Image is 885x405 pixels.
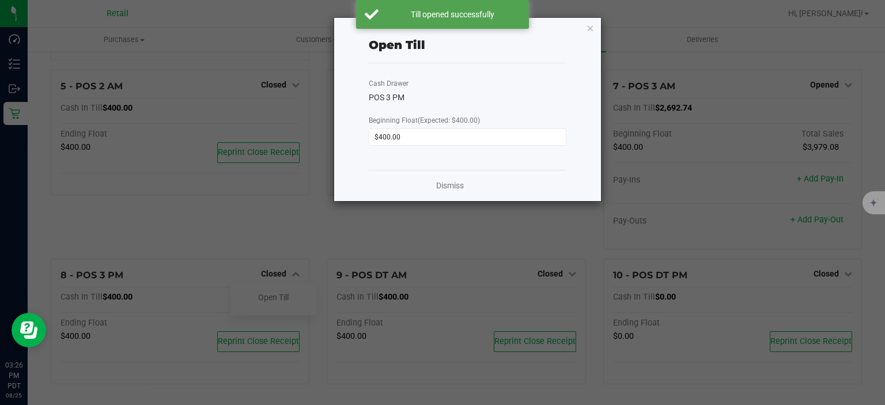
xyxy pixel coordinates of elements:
[12,313,46,347] iframe: Resource center
[369,116,480,124] span: Beginning Float
[385,9,520,20] div: Till opened successfully
[369,36,425,54] div: Open Till
[436,180,464,192] a: Dismiss
[369,78,409,89] label: Cash Drawer
[369,92,566,104] div: POS 3 PM
[418,116,480,124] span: (Expected: $400.00)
